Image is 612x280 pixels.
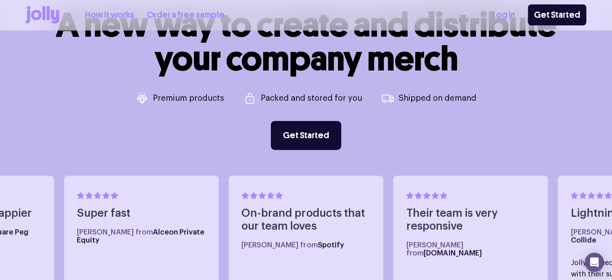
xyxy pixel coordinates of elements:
[317,241,344,249] span: Spotify
[77,228,204,244] span: Alceon Private Equity
[585,253,604,272] div: Open Intercom Messenger
[241,207,370,233] h4: On-brand products that our team loves
[406,241,535,257] h5: [PERSON_NAME] from
[77,207,206,220] h4: Super fast
[528,4,586,25] a: Get Started
[77,228,206,244] h5: [PERSON_NAME] from
[492,8,515,22] a: Log In
[399,94,476,102] p: Shipped on demand
[153,94,224,102] p: Premium products
[423,249,482,257] span: [DOMAIN_NAME]
[261,94,362,102] p: Packed and stored for you
[406,207,535,233] h4: Their team is very responsive
[85,8,134,22] a: How it works
[147,8,225,22] a: Order a free sample
[271,121,341,150] a: Get Started
[241,241,370,249] h5: [PERSON_NAME] from
[56,8,556,76] h1: A new way to create and distribute your company merch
